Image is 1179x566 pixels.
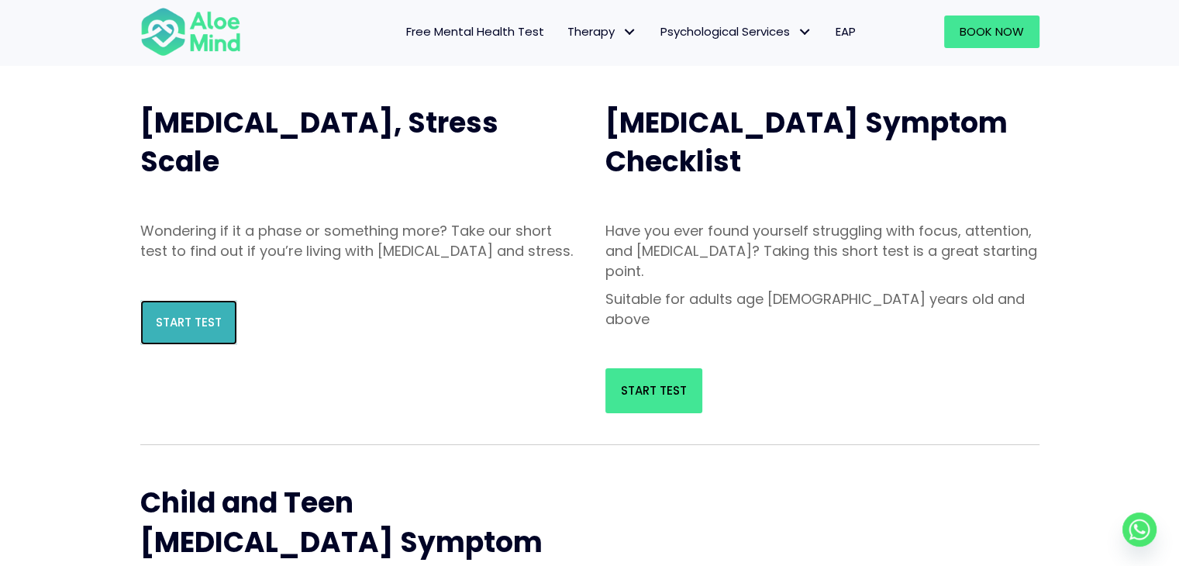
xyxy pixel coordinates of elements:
span: Start Test [156,314,222,330]
span: Therapy [567,23,637,40]
span: Start Test [621,382,687,399]
p: Have you ever found yourself struggling with focus, attention, and [MEDICAL_DATA]? Taking this sh... [605,221,1039,281]
a: EAP [824,16,867,48]
a: Free Mental Health Test [395,16,556,48]
a: TherapyTherapy: submenu [556,16,649,48]
span: Therapy: submenu [619,21,641,43]
span: [MEDICAL_DATA] Symptom Checklist [605,103,1008,181]
span: Free Mental Health Test [406,23,544,40]
a: Start Test [605,368,702,413]
span: EAP [836,23,856,40]
a: Book Now [944,16,1039,48]
a: Start Test [140,300,237,345]
a: Whatsapp [1122,513,1157,547]
a: Psychological ServicesPsychological Services: submenu [649,16,824,48]
nav: Menu [261,16,867,48]
span: [MEDICAL_DATA], Stress Scale [140,103,498,181]
img: Aloe mind Logo [140,6,241,57]
span: Book Now [960,23,1024,40]
p: Suitable for adults age [DEMOGRAPHIC_DATA] years old and above [605,289,1039,330]
span: Psychological Services: submenu [794,21,816,43]
p: Wondering if it a phase or something more? Take our short test to find out if you’re living with ... [140,221,574,261]
span: Psychological Services [660,23,812,40]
